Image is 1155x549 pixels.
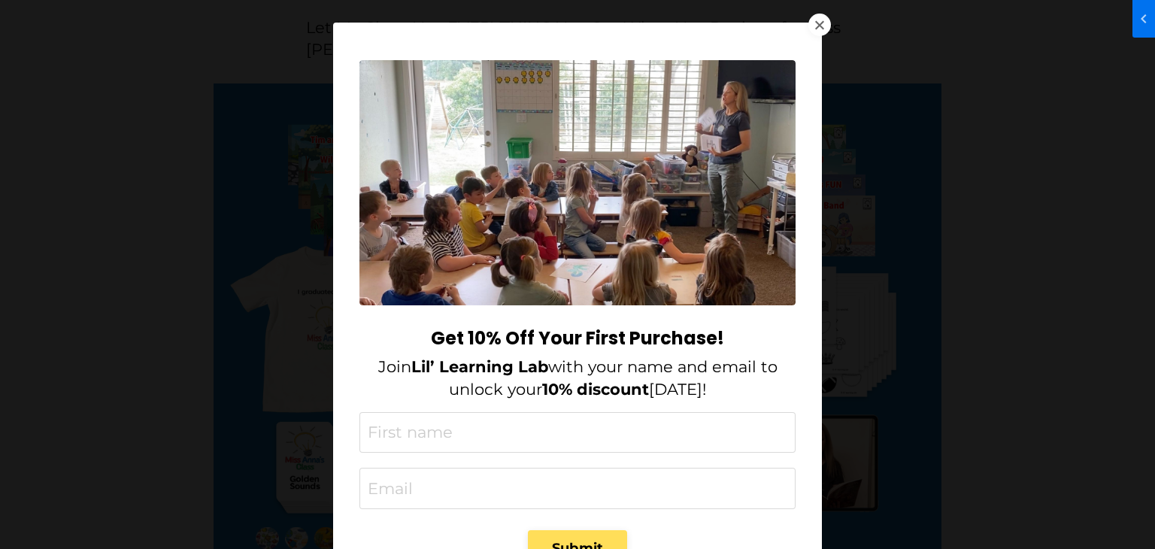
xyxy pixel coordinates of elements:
input: First name [359,412,796,453]
span: chevron_left [2,10,20,28]
p: Join with your name and email to unlock your [DATE]! [359,356,796,400]
strong: Lil’ Learning Lab [411,357,548,376]
input: Email [359,468,796,509]
strong: 10% discount [542,380,649,399]
strong: Get 10% Off Your First Purchase! [431,326,724,350]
